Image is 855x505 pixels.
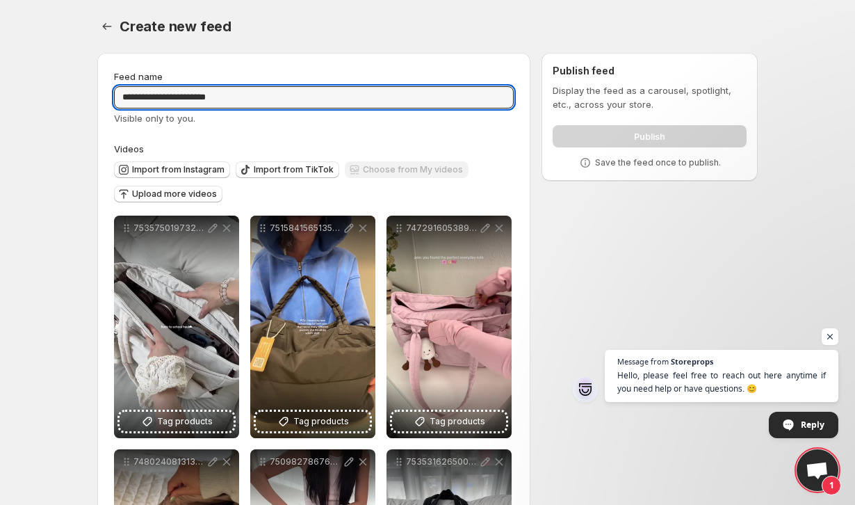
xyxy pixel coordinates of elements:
[254,164,334,175] span: Import from TikTok
[293,415,349,428] span: Tag products
[114,143,144,154] span: Videos
[157,415,213,428] span: Tag products
[133,456,206,467] p: 7480240813138660638
[392,412,506,431] button: Tag products
[430,415,485,428] span: Tag products
[386,216,512,438] div: 7472916053891304746Tag products
[671,358,713,365] span: Storeprops
[133,223,206,234] p: 7535750197322763533
[114,186,222,202] button: Upload more videos
[801,412,824,437] span: Reply
[617,369,826,395] span: Hello, please feel free to reach out here anytime if you need help or have questions. 😊
[553,64,747,78] h2: Publish feed
[617,358,669,365] span: Message from
[256,412,370,431] button: Tag products
[553,83,747,111] p: Display the feed as a carousel, spotlight, etc., across your store.
[822,476,841,495] span: 1
[270,456,342,467] p: 7509827867644136746
[595,157,721,168] p: Save the feed once to publish.
[114,113,195,124] span: Visible only to you.
[120,18,231,35] span: Create new feed
[406,223,478,234] p: 7472916053891304746
[120,412,234,431] button: Tag products
[114,161,230,178] button: Import from Instagram
[132,189,217,200] span: Upload more videos
[406,456,478,467] p: 7535316265003453710
[797,449,838,491] a: Open chat
[97,17,117,36] button: Settings
[114,216,239,438] div: 7535750197322763533Tag products
[236,161,339,178] button: Import from TikTok
[132,164,225,175] span: Import from Instagram
[114,71,163,82] span: Feed name
[250,216,375,438] div: 7515841565135424814Tag products
[270,223,342,234] p: 7515841565135424814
